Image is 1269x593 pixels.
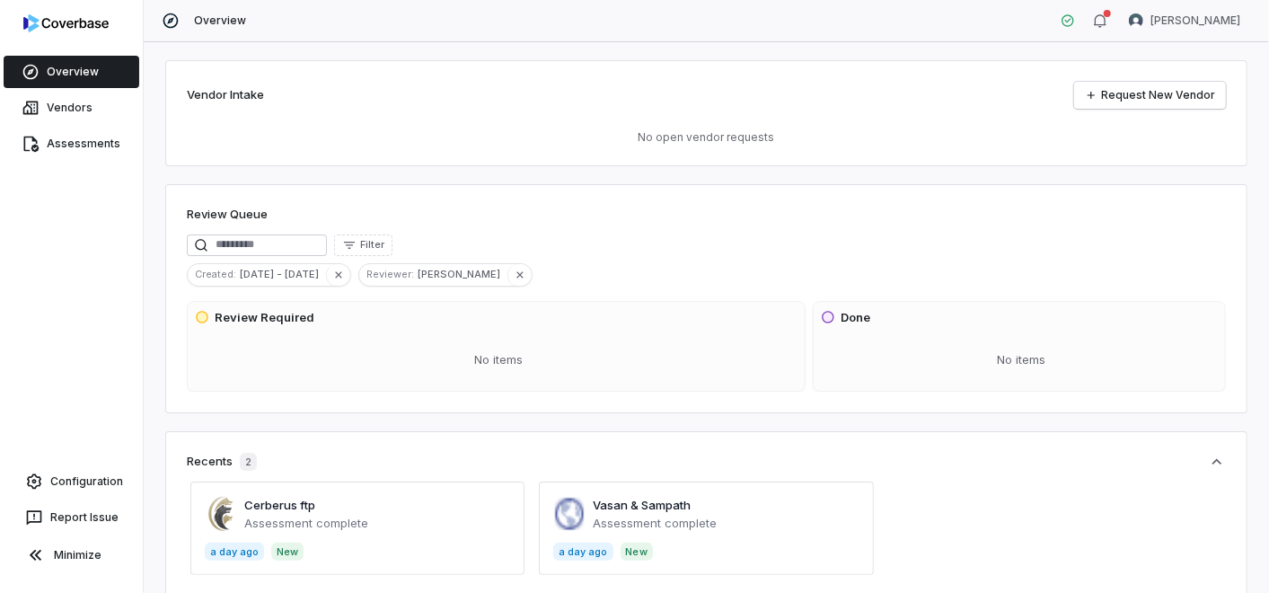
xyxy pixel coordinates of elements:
[240,266,326,282] span: [DATE] - [DATE]
[1118,7,1251,34] button: Diana Esparza avatar[PERSON_NAME]
[821,337,1221,384] div: No items
[360,238,384,252] span: Filter
[7,501,136,534] button: Report Issue
[194,13,246,28] span: Overview
[418,266,507,282] span: [PERSON_NAME]
[4,92,139,124] a: Vendors
[187,453,1226,471] button: Recents2
[23,14,109,32] img: logo-D7KZi-bG.svg
[1074,82,1226,109] a: Request New Vendor
[187,130,1226,145] p: No open vendor requests
[1150,13,1240,28] span: [PERSON_NAME]
[187,206,268,224] h1: Review Queue
[359,266,418,282] span: Reviewer :
[593,498,691,512] a: Vasan & Sampath
[4,128,139,160] a: Assessments
[240,453,257,471] span: 2
[188,266,240,282] span: Created :
[7,537,136,573] button: Minimize
[334,235,392,256] button: Filter
[4,56,139,88] a: Overview
[187,86,264,104] h2: Vendor Intake
[195,337,801,384] div: No items
[187,453,257,471] div: Recents
[841,309,870,327] h3: Done
[1129,13,1143,28] img: Diana Esparza avatar
[7,465,136,498] a: Configuration
[215,309,314,327] h3: Review Required
[244,498,315,512] a: Cerberus ftp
